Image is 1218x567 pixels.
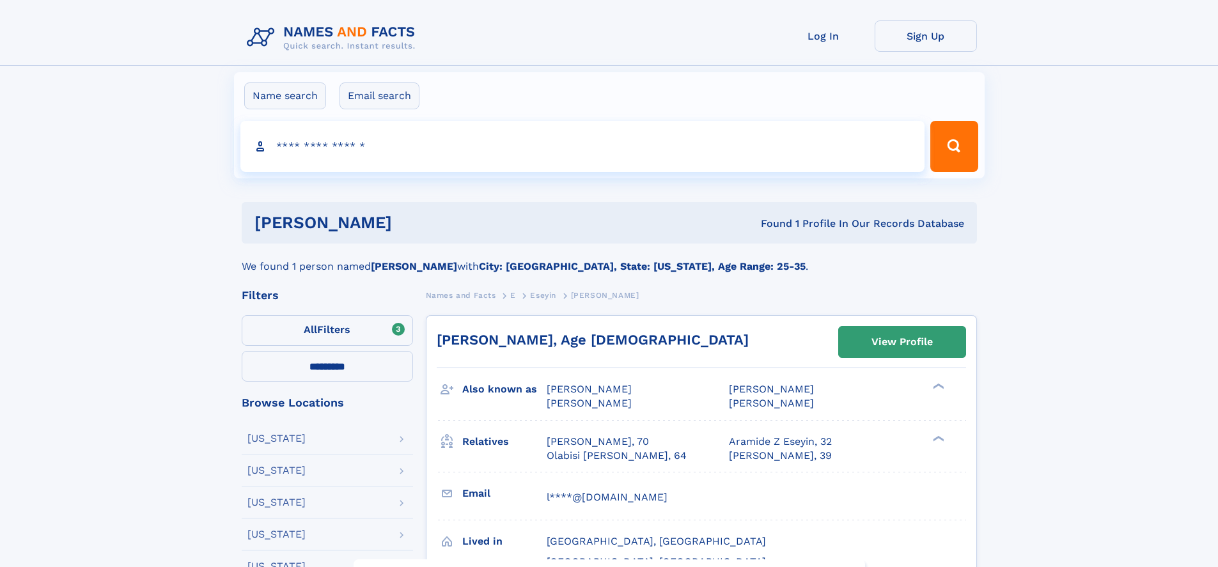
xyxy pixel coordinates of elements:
[254,215,577,231] h1: [PERSON_NAME]
[426,287,496,303] a: Names and Facts
[930,434,945,442] div: ❯
[479,260,806,272] b: City: [GEOGRAPHIC_DATA], State: [US_STATE], Age Range: 25-35
[242,244,977,274] div: We found 1 person named with .
[547,535,766,547] span: [GEOGRAPHIC_DATA], [GEOGRAPHIC_DATA]
[729,435,832,449] a: Aramide Z Eseyin, 32
[571,291,639,300] span: [PERSON_NAME]
[547,435,649,449] a: [PERSON_NAME], 70
[839,327,965,357] a: View Profile
[304,323,317,336] span: All
[244,82,326,109] label: Name search
[547,383,632,395] span: [PERSON_NAME]
[875,20,977,52] a: Sign Up
[547,397,632,409] span: [PERSON_NAME]
[247,465,306,476] div: [US_STATE]
[510,291,516,300] span: E
[729,383,814,395] span: [PERSON_NAME]
[930,382,945,391] div: ❯
[462,431,547,453] h3: Relatives
[462,483,547,504] h3: Email
[871,327,933,357] div: View Profile
[547,449,687,463] a: Olabisi [PERSON_NAME], 64
[247,497,306,508] div: [US_STATE]
[576,217,964,231] div: Found 1 Profile In Our Records Database
[462,378,547,400] h3: Also known as
[530,291,556,300] span: Eseyin
[247,529,306,540] div: [US_STATE]
[242,397,413,408] div: Browse Locations
[729,449,832,463] a: [PERSON_NAME], 39
[242,315,413,346] label: Filters
[240,121,925,172] input: search input
[530,287,556,303] a: Eseyin
[462,531,547,552] h3: Lived in
[510,287,516,303] a: E
[242,290,413,301] div: Filters
[729,397,814,409] span: [PERSON_NAME]
[437,332,749,348] a: [PERSON_NAME], Age [DEMOGRAPHIC_DATA]
[371,260,457,272] b: [PERSON_NAME]
[772,20,875,52] a: Log In
[930,121,978,172] button: Search Button
[247,433,306,444] div: [US_STATE]
[340,82,419,109] label: Email search
[242,20,426,55] img: Logo Names and Facts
